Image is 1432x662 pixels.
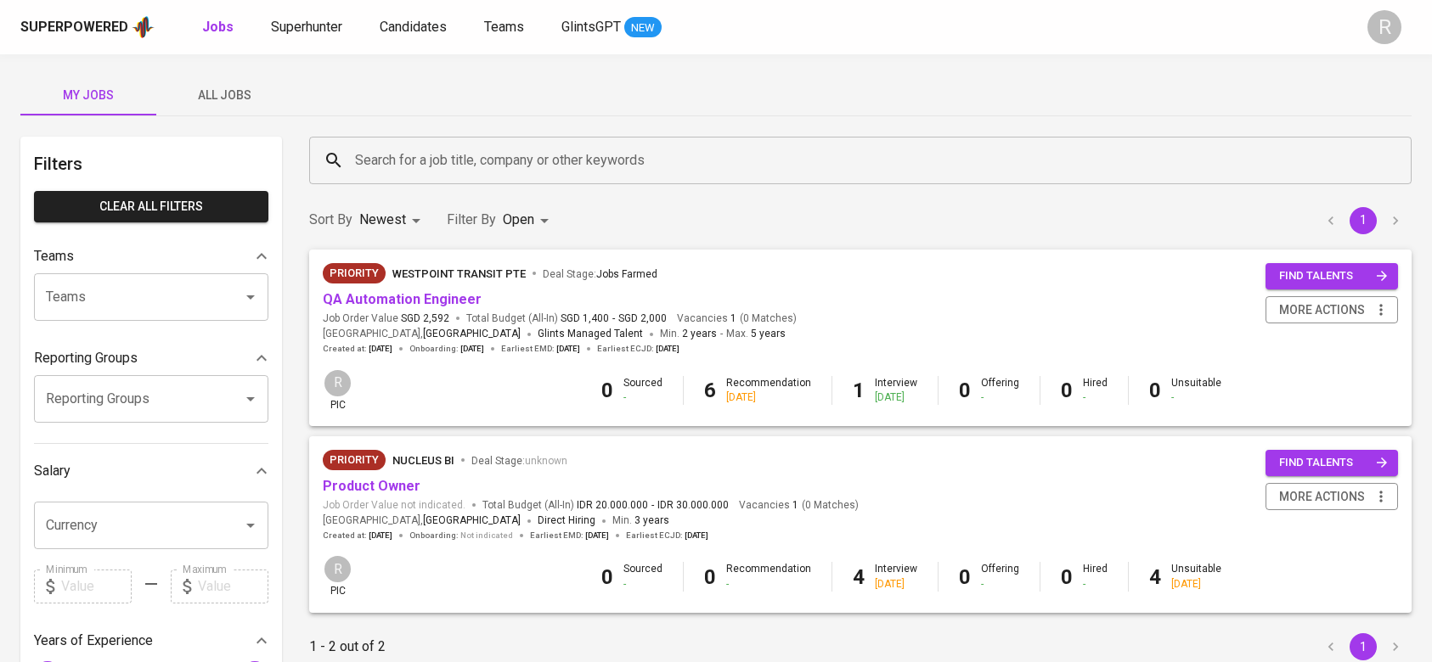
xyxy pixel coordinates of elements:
b: 0 [601,565,613,589]
span: IDR 20.000.000 [577,498,648,513]
span: Earliest EMD : [501,343,580,355]
nav: pagination navigation [1315,633,1412,660]
span: Onboarding : [409,343,484,355]
div: pic [323,554,352,598]
div: - [1171,390,1221,405]
span: My Jobs [31,85,146,106]
span: Created at : [323,530,392,541]
b: 0 [704,565,716,589]
button: Open [239,387,262,411]
button: find talents [1266,263,1398,289]
a: Candidates [380,17,450,38]
span: Vacancies ( 0 Matches ) [677,311,797,326]
div: - [1083,390,1108,405]
span: NEW [624,20,662,36]
span: Job Order Value [323,311,449,326]
div: Hired [1083,562,1108,591]
span: Nucleus BI [392,454,454,467]
div: [DATE] [726,390,811,405]
span: SGD 2,592 [401,311,449,326]
span: Priority [323,452,386,468]
nav: pagination navigation [1315,207,1412,234]
span: - [720,326,723,343]
b: Jobs [202,19,234,35]
img: app logo [132,14,155,40]
div: - [981,577,1019,592]
a: GlintsGPT NEW [561,17,662,38]
span: 3 years [634,514,669,526]
span: [DATE] [585,530,609,541]
div: R [1367,10,1401,44]
div: Reporting Groups [34,341,268,375]
span: Min. [612,514,669,526]
span: Jobs Farmed [596,268,657,280]
div: Recommendation [726,376,811,405]
p: Sort By [309,210,352,230]
a: Product Owner [323,478,420,494]
span: [DATE] [369,530,392,541]
div: Teams [34,239,268,273]
div: Unsuitable [1171,376,1221,405]
div: Offering [981,562,1019,591]
div: pic [323,368,352,412]
div: Years of Experience [34,624,268,658]
a: Superhunter [271,17,346,38]
p: Reporting Groups [34,348,138,368]
div: - [623,577,662,592]
span: IDR 30.000.000 [657,498,729,513]
div: R [323,554,352,584]
b: 6 [704,379,716,402]
b: 1 [853,379,865,402]
b: 0 [959,565,971,589]
span: Vacancies ( 0 Matches ) [739,498,859,513]
span: unknown [525,455,567,467]
span: Superhunter [271,19,342,35]
b: 0 [601,379,613,402]
span: Deal Stage : [543,268,657,280]
div: [DATE] [875,577,917,592]
span: Westpoint Transit Pte [392,267,526,280]
span: SGD 2,000 [618,311,667,326]
a: QA Automation Engineer [323,291,482,307]
p: Salary [34,461,70,481]
span: Earliest EMD : [530,530,609,541]
span: [GEOGRAPHIC_DATA] [423,513,521,530]
button: Open [239,285,262,309]
div: - [1083,577,1108,592]
span: All Jobs [166,85,282,106]
button: Clear All filters [34,191,268,222]
h6: Filters [34,150,268,177]
span: Clear All filters [48,196,255,217]
span: [GEOGRAPHIC_DATA] [423,326,521,343]
p: Filter By [447,210,496,230]
span: [DATE] [369,343,392,355]
span: 2 years [682,328,717,339]
div: R [323,368,352,398]
span: Direct Hiring [538,514,595,526]
button: more actions [1266,483,1398,511]
span: Job Order Value not indicated. [323,498,465,513]
p: Teams [34,246,74,266]
div: Interview [875,376,917,405]
div: Sourced [623,376,662,405]
span: [DATE] [656,343,679,355]
b: 4 [853,565,865,589]
span: Onboarding : [409,530,513,541]
div: Superpowered [20,18,128,37]
span: Priority [323,265,386,282]
div: Salary [34,454,268,488]
div: New Job received from Demand Team [323,450,386,470]
span: Open [503,211,534,227]
span: [DATE] [460,343,484,355]
span: SGD 1,400 [561,311,609,326]
span: Glints Managed Talent [538,328,643,339]
b: 0 [1061,565,1073,589]
div: - [726,577,811,592]
b: 0 [959,379,971,402]
span: GlintsGPT [561,19,621,35]
span: Deal Stage : [471,455,567,467]
p: 1 - 2 out of 2 [309,637,386,657]
div: Unsuitable [1171,562,1221,591]
span: [GEOGRAPHIC_DATA] , [323,513,521,530]
button: page 1 [1350,207,1377,234]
